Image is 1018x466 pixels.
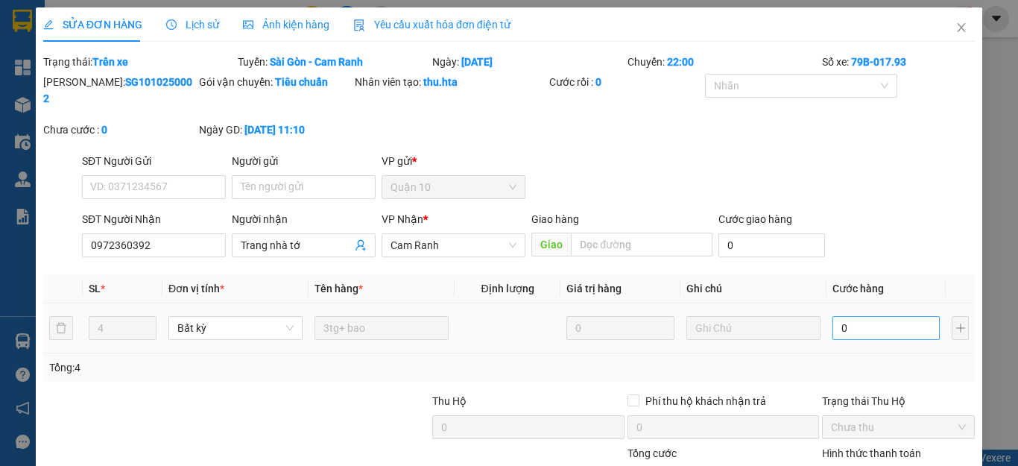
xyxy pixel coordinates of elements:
span: SỬA ĐƠN HÀNG [43,19,142,31]
label: Cước giao hàng [718,213,792,225]
div: Ngày GD: [199,122,352,138]
div: Chuyến: [626,54,821,70]
span: Ảnh kiện hàng [243,19,329,31]
span: Bất kỳ [177,317,294,339]
b: 79B-017.93 [851,56,906,68]
span: Đơn vị tính [168,283,224,295]
input: Cước giao hàng [718,233,825,257]
input: VD: Bàn, Ghế [314,316,449,340]
span: Cam Ranh [391,234,516,256]
span: Cước hàng [832,283,884,295]
span: Giao [531,233,571,256]
span: picture [243,19,253,30]
button: plus [952,316,969,340]
div: Trạng thái: [42,54,236,70]
div: SĐT Người Gửi [82,153,226,169]
span: Yêu cầu xuất hóa đơn điện tử [353,19,510,31]
b: 22:00 [667,56,694,68]
b: Sài Gòn - Cam Ranh [270,56,363,68]
div: Tổng: 4 [49,359,394,376]
span: Giao hàng [531,213,579,225]
span: Phí thu hộ khách nhận trả [639,393,772,409]
input: Dọc đường [571,233,712,256]
span: edit [43,19,54,30]
span: VP Nhận [382,213,423,225]
span: Lịch sử [166,19,219,31]
b: thu.hta [423,76,458,88]
div: Ngày: [431,54,625,70]
img: icon [353,19,365,31]
b: 0 [595,76,601,88]
div: Trạng thái Thu Hộ [822,393,975,409]
button: Close [940,7,982,49]
span: Thu Hộ [432,395,467,407]
div: Nhân viên tạo: [355,74,546,90]
div: SĐT Người Nhận [82,211,226,227]
b: 0 [101,124,107,136]
span: Tên hàng [314,283,363,295]
span: SL [89,283,101,295]
div: Tuyến: [236,54,431,70]
div: Người gửi [232,153,376,169]
div: Chưa cước : [43,122,196,138]
span: Định lượng [481,283,534,295]
div: Gói vận chuyển: [199,74,352,90]
div: [PERSON_NAME]: [43,74,196,107]
label: Hình thức thanh toán [822,447,921,459]
span: Chưa thu [831,416,966,438]
div: Người nhận [232,211,376,227]
span: Tổng cước [627,447,677,459]
div: Số xe: [821,54,976,70]
span: Giá trị hàng [566,283,622,295]
span: clock-circle [166,19,177,30]
b: [DATE] [461,56,493,68]
b: Tiêu chuẩn [275,76,328,88]
span: Quận 10 [391,176,516,198]
b: Trên xe [92,56,128,68]
div: VP gửi [382,153,525,169]
input: Ghi Chú [686,316,821,340]
span: close [955,22,967,34]
input: 0 [566,316,674,340]
span: user-add [355,239,367,251]
button: delete [49,316,73,340]
b: [DATE] 11:10 [244,124,305,136]
div: Cước rồi : [549,74,702,90]
th: Ghi chú [680,274,826,303]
